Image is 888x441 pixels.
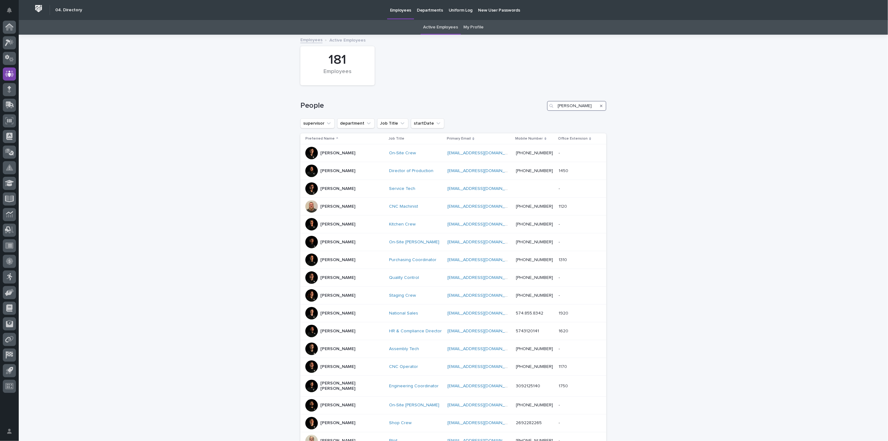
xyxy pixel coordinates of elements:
[320,329,355,334] p: [PERSON_NAME]
[516,169,553,173] a: [PHONE_NUMBER]
[300,269,606,287] tr: [PERSON_NAME]Quality Control [EMAIL_ADDRESS][DOMAIN_NAME] [PHONE_NUMBER]--
[389,222,416,227] a: Kitchen Crew
[559,256,568,263] p: 1310
[447,384,518,388] a: [EMAIL_ADDRESS][DOMAIN_NAME]
[300,376,606,397] tr: [PERSON_NAME] [PERSON_NAME]Engineering Coordinator [EMAIL_ADDRESS][DOMAIN_NAME] 309212514017501750
[559,345,561,352] p: -
[559,274,561,280] p: -
[559,167,570,174] p: 1450
[547,101,606,111] input: Search
[559,292,561,298] p: -
[320,311,355,316] p: [PERSON_NAME]
[300,358,606,376] tr: [PERSON_NAME]CNC Operator [EMAIL_ADDRESS][DOMAIN_NAME] [PHONE_NUMBER]11701170
[320,381,383,391] p: [PERSON_NAME] [PERSON_NAME]
[389,403,439,408] a: On-Site [PERSON_NAME]
[320,186,355,191] p: [PERSON_NAME]
[559,401,561,408] p: -
[320,240,355,245] p: [PERSON_NAME]
[300,251,606,269] tr: [PERSON_NAME]Purchasing Coordinator [EMAIL_ADDRESS][DOMAIN_NAME] [PHONE_NUMBER]13101310
[559,203,568,209] p: 1120
[559,327,570,334] p: 1620
[559,185,561,191] p: -
[300,322,606,340] tr: [PERSON_NAME]HR & Compliance Director [EMAIL_ADDRESS][DOMAIN_NAME] 574312014116201620
[447,169,518,173] a: [EMAIL_ADDRESS][DOMAIN_NAME]
[311,68,364,82] div: Employees
[389,384,439,389] a: Engineering Coordinator
[516,275,553,280] a: [PHONE_NUMBER]
[559,419,561,426] p: -
[311,52,364,68] div: 181
[558,135,588,142] p: Office Extension
[389,240,439,245] a: On-Site [PERSON_NAME]
[447,364,518,369] a: [EMAIL_ADDRESS][DOMAIN_NAME]
[300,340,606,358] tr: [PERSON_NAME]Assembly Tech [EMAIL_ADDRESS][DOMAIN_NAME] [PHONE_NUMBER]--
[389,186,415,191] a: Service Tech
[516,329,539,333] a: 5743120141
[300,118,335,128] button: supervisor
[300,144,606,162] tr: [PERSON_NAME]On-Site Crew [EMAIL_ADDRESS][DOMAIN_NAME] [PHONE_NUMBER]--
[389,293,416,298] a: Staging Crew
[3,4,16,17] button: Notifications
[447,421,518,425] a: [EMAIL_ADDRESS][DOMAIN_NAME]
[33,3,44,14] img: Workspace Logo
[300,36,323,43] a: Employees
[516,151,553,155] a: [PHONE_NUMBER]
[300,396,606,414] tr: [PERSON_NAME]On-Site [PERSON_NAME] [EMAIL_ADDRESS][DOMAIN_NAME] [PHONE_NUMBER]--
[320,293,355,298] p: [PERSON_NAME]
[559,220,561,227] p: -
[320,420,355,426] p: [PERSON_NAME]
[447,135,471,142] p: Primary Email
[300,233,606,251] tr: [PERSON_NAME]On-Site [PERSON_NAME] [EMAIL_ADDRESS][DOMAIN_NAME] [PHONE_NUMBER]--
[300,198,606,216] tr: [PERSON_NAME]CNC Machinist [EMAIL_ADDRESS][DOMAIN_NAME] [PHONE_NUMBER]11201120
[516,311,544,315] a: 574.855.8342
[516,222,553,226] a: [PHONE_NUMBER]
[516,135,543,142] p: Mobile Number
[300,414,606,432] tr: [PERSON_NAME]Shop Crew [EMAIL_ADDRESS][DOMAIN_NAME] 2692282265--
[516,347,553,351] a: [PHONE_NUMBER]
[337,118,375,128] button: department
[305,135,335,142] p: Preferred Name
[411,118,444,128] button: startDate
[300,216,606,233] tr: [PERSON_NAME]Kitchen Crew [EMAIL_ADDRESS][DOMAIN_NAME] [PHONE_NUMBER]--
[447,403,518,407] a: [EMAIL_ADDRESS][DOMAIN_NAME]
[516,384,540,388] a: 3092125140
[447,204,518,209] a: [EMAIL_ADDRESS][DOMAIN_NAME]
[516,258,553,262] a: [PHONE_NUMBER]
[389,204,418,209] a: CNC Machinist
[389,311,418,316] a: National Sales
[447,240,518,244] a: [EMAIL_ADDRESS][DOMAIN_NAME]
[389,346,419,352] a: Assembly Tech
[389,420,412,426] a: Shop Crew
[447,293,518,298] a: [EMAIL_ADDRESS][DOMAIN_NAME]
[447,186,518,191] a: [EMAIL_ADDRESS][DOMAIN_NAME]
[329,36,366,43] p: Active Employees
[516,403,553,407] a: [PHONE_NUMBER]
[389,151,416,156] a: On-Site Crew
[423,20,458,35] a: Active Employees
[559,149,561,156] p: -
[389,275,419,280] a: Quality Control
[389,257,437,263] a: Purchasing Coordinator
[516,293,553,298] a: [PHONE_NUMBER]
[300,287,606,305] tr: [PERSON_NAME]Staging Crew [EMAIL_ADDRESS][DOMAIN_NAME] [PHONE_NUMBER]--
[320,364,355,369] p: [PERSON_NAME]
[300,305,606,322] tr: [PERSON_NAME]National Sales [EMAIL_ADDRESS][DOMAIN_NAME] 574.855.834219201920
[447,275,518,280] a: [EMAIL_ADDRESS][DOMAIN_NAME]
[516,421,542,425] a: 2692282265
[447,311,518,315] a: [EMAIL_ADDRESS][DOMAIN_NAME]
[389,168,433,174] a: Director of Production
[300,180,606,198] tr: [PERSON_NAME]Service Tech [EMAIL_ADDRESS][DOMAIN_NAME] --
[320,222,355,227] p: [PERSON_NAME]
[559,310,570,316] p: 1920
[320,204,355,209] p: [PERSON_NAME]
[300,162,606,180] tr: [PERSON_NAME]Director of Production [EMAIL_ADDRESS][DOMAIN_NAME] [PHONE_NUMBER]14501450
[320,151,355,156] p: [PERSON_NAME]
[447,258,518,262] a: [EMAIL_ADDRESS][DOMAIN_NAME]
[377,118,408,128] button: Job Title
[300,101,545,110] h1: People
[320,346,355,352] p: [PERSON_NAME]
[559,363,568,369] p: 1170
[447,222,518,226] a: [EMAIL_ADDRESS][DOMAIN_NAME]
[516,364,553,369] a: [PHONE_NUMBER]
[55,7,82,13] h2: 04. Directory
